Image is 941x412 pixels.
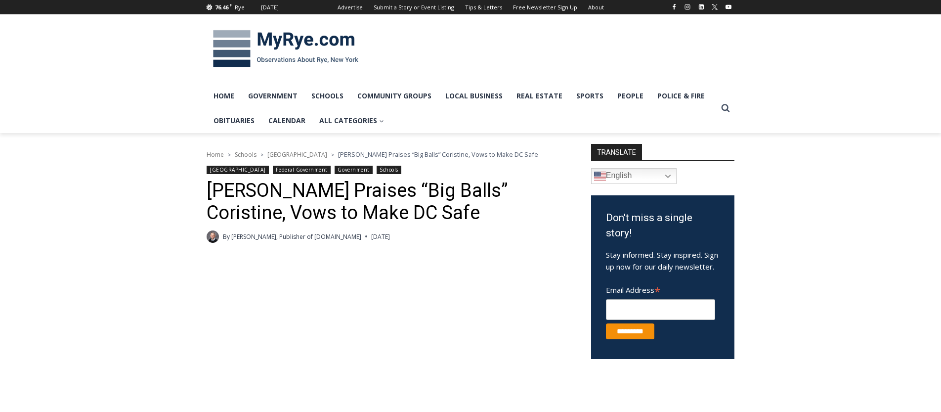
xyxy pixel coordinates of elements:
a: [PERSON_NAME], Publisher of [DOMAIN_NAME] [231,232,361,241]
a: [GEOGRAPHIC_DATA] [207,166,269,174]
a: Linkedin [695,1,707,13]
span: > [331,151,334,158]
a: Community Groups [350,84,438,108]
span: > [260,151,263,158]
a: English [591,168,677,184]
a: X [709,1,721,13]
nav: Primary Navigation [207,84,717,134]
a: Sports [569,84,610,108]
a: All Categories [312,108,391,133]
a: Schools [377,166,401,174]
span: All Categories [319,115,384,126]
a: Author image [207,230,219,243]
a: Real Estate [510,84,569,108]
time: [DATE] [371,232,390,241]
nav: Breadcrumbs [207,149,565,159]
a: Police & Fire [650,84,712,108]
a: Federal Government [273,166,330,174]
a: Home [207,150,224,159]
a: Schools [235,150,257,159]
button: View Search Form [717,99,734,117]
span: By [223,232,230,241]
a: Government [241,84,304,108]
span: > [228,151,231,158]
a: Calendar [261,108,312,133]
a: People [610,84,650,108]
span: [PERSON_NAME] Praises “Big Balls” Coristine, Vows to Make DC Safe [338,150,538,159]
strong: TRANSLATE [591,144,642,160]
a: Facebook [668,1,680,13]
h3: Don't miss a single story! [606,210,720,241]
a: Home [207,84,241,108]
img: MyRye.com [207,23,365,75]
a: Obituaries [207,108,261,133]
div: Rye [235,3,245,12]
a: Instagram [682,1,693,13]
a: Schools [304,84,350,108]
a: [GEOGRAPHIC_DATA] [267,150,327,159]
h1: [PERSON_NAME] Praises “Big Balls” Coristine, Vows to Make DC Safe [207,180,565,225]
img: en [594,170,606,182]
a: Government [335,166,372,174]
span: F [230,2,232,7]
a: Local Business [438,84,510,108]
div: [DATE] [261,3,279,12]
p: Stay informed. Stay inspired. Sign up now for our daily newsletter. [606,249,720,273]
a: YouTube [723,1,734,13]
label: Email Address [606,280,715,298]
span: 76.46 [215,3,228,11]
